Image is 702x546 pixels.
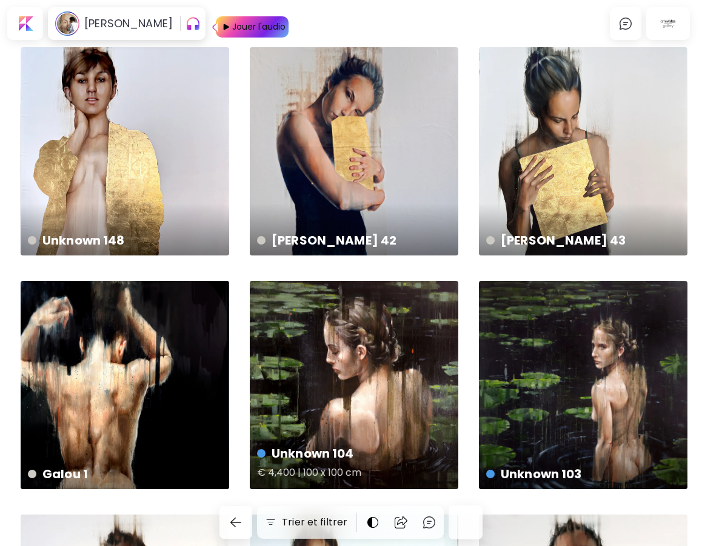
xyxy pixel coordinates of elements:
img: chatIcon [618,16,633,31]
a: [PERSON_NAME] 42https://cdn.kaleido.art/CDN/Artwork/167059/Primary/medium.webp?updated=743602 [250,47,458,255]
img: back [229,515,243,530]
img: Gradient Icon [186,14,201,33]
h4: Galou 1 [28,465,221,483]
a: Unknown 148https://cdn.kaleido.art/CDN/Artwork/167058/Primary/medium.webp?updated=743594 [21,47,229,255]
h6: [PERSON_NAME] [84,16,173,31]
h4: Unknown 104 [257,444,450,462]
img: Play [211,16,218,38]
h4: Unknown 103 [486,465,680,483]
h4: [PERSON_NAME] 42 [257,231,450,249]
img: chatIcon [422,515,436,530]
img: Play [216,16,231,38]
h6: Trier et filtrer [282,515,347,530]
a: Galou 1https://cdn.kaleido.art/CDN/Artwork/165777/Primary/medium.webp?updated=737889 [21,281,229,489]
a: Unknown 104€ 4,400 | 100 x 100 cmhttps://cdn.kaleido.art/CDN/Artwork/165778/Primary/medium.webp?u... [250,281,458,489]
h4: [PERSON_NAME] 43 [486,231,680,249]
button: back [219,506,252,539]
h5: € 4,400 | 100 x 100 cm [257,462,450,487]
button: pauseOutline IconGradient Icon [186,14,201,33]
h4: Unknown 148 [28,231,221,249]
a: [PERSON_NAME] 43https://cdn.kaleido.art/CDN/Artwork/167060/Primary/medium.webp?updated=743606 [479,47,687,255]
div: Jouer l'audio [231,16,287,38]
a: back [219,506,257,539]
a: Unknown 103https://cdn.kaleido.art/CDN/Artwork/165779/Primary/medium.webp?updated=737904 [479,281,687,489]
